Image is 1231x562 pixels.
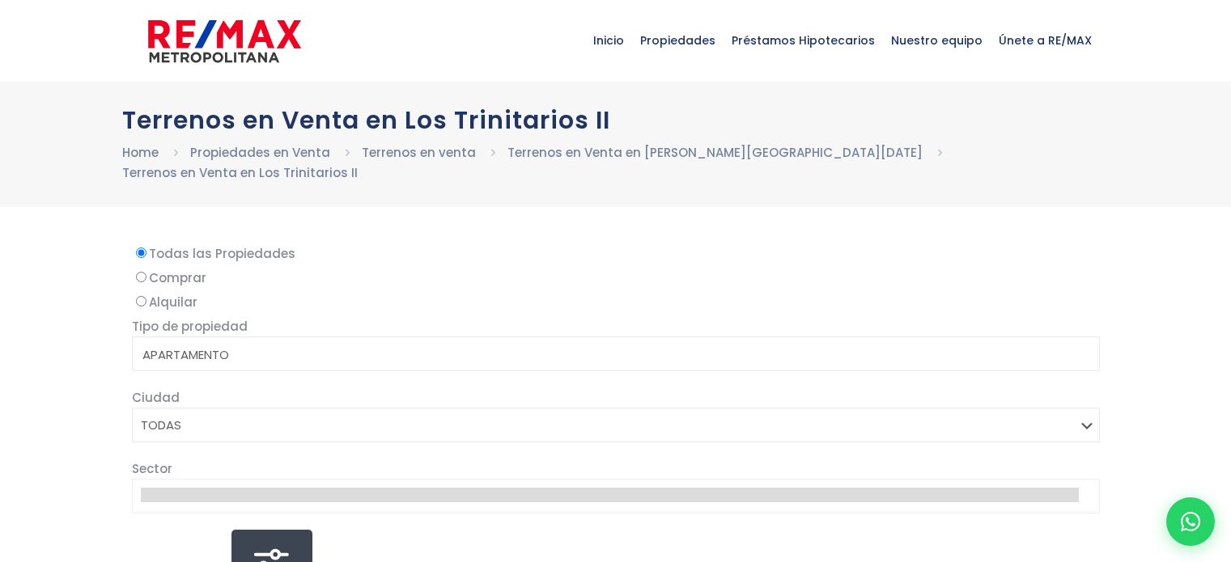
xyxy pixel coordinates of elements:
[362,144,476,161] a: Terrenos en venta
[132,268,1100,288] label: Comprar
[136,247,146,258] input: Todas las Propiedades
[141,365,1079,384] option: CASA
[724,16,883,65] span: Préstamos Hipotecarios
[585,16,632,65] span: Inicio
[632,16,724,65] span: Propiedades
[141,345,1079,365] option: APARTAMENTO
[148,17,301,65] img: remax-metropolitana-logo
[991,16,1100,65] span: Únete a RE/MAX
[132,318,248,335] span: Tipo de propiedad
[136,296,146,306] input: Alquilar
[132,292,1100,312] label: Alquilar
[507,144,923,161] a: Terrenos en Venta en [PERSON_NAME][GEOGRAPHIC_DATA][DATE]
[122,144,159,161] a: Home
[136,272,146,282] input: Comprar
[122,106,1110,134] h1: Terrenos en Venta en Los Trinitarios II
[132,460,172,477] span: Sector
[132,389,180,406] span: Ciudad
[883,16,991,65] span: Nuestro equipo
[132,243,1100,264] label: Todas las Propiedades
[190,144,330,161] a: Propiedades en Venta
[122,164,358,181] a: Terrenos en Venta en Los Trinitarios II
